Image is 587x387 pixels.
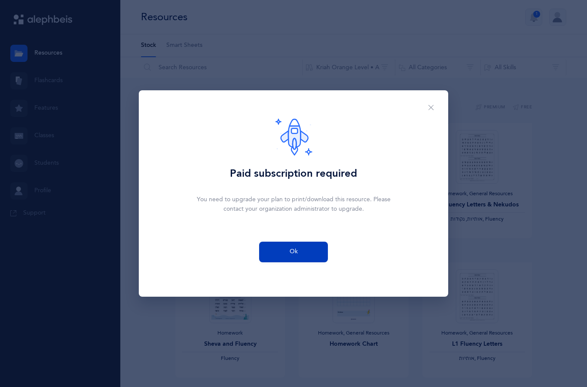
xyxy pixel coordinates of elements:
[290,247,298,256] span: Ok
[230,166,357,181] div: Paid subscription required
[421,97,441,118] button: Close
[275,118,312,156] img: premium.svg
[259,242,328,262] button: Ok
[195,195,392,214] div: You need to upgrade your plan to print/download this resource. Please contact your organization a...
